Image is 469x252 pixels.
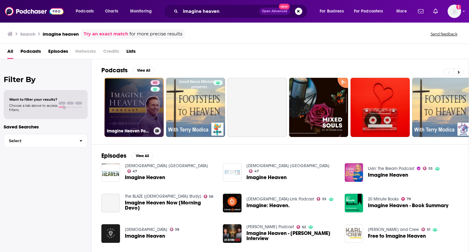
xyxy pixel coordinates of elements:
span: 38 [175,228,179,231]
p: Saved Searches [4,124,88,130]
span: 55 [428,167,433,170]
button: Open AdvancedNew [259,8,290,15]
h3: Search [20,31,35,37]
span: Logged in as Lydia_Gustafson [448,5,461,18]
span: Imagine Heaven - [PERSON_NAME] Interview [246,231,337,241]
a: Livin' The Bream Podcast [368,166,414,171]
img: Free to Imagine Heaven [345,224,363,243]
a: Imagine Heaven [125,175,165,180]
span: 47 [133,170,137,173]
img: User Profile [448,5,461,18]
input: Search podcasts, credits, & more... [180,6,259,16]
a: EpisodesView All [101,152,153,160]
a: All [7,46,13,59]
svg: Add a profile image [456,5,461,9]
img: Imagine Heaven [223,163,242,182]
h2: Filter By [4,75,88,84]
a: Imagine Heaven - John Burke Interview [246,231,337,241]
img: Podchaser - Follow, Share and Rate Podcasts [5,5,64,17]
a: The BLAZE (Bible Study) [125,194,201,199]
a: Imagine: Heaven. [246,203,290,208]
a: Imagine Heaven [368,172,408,178]
a: 51 [421,228,430,231]
a: PodcastsView All [101,67,155,74]
a: 79 [401,197,411,201]
a: Podcasts [20,46,41,59]
a: Show notifications dropdown [416,6,426,16]
span: Podcasts [76,7,94,16]
span: Open Advanced [262,10,287,13]
h2: Episodes [101,152,126,160]
a: Try an exact match [84,31,128,38]
button: View All [133,67,155,74]
span: Networks [75,46,96,59]
div: Search podcasts, credits, & more... [169,4,313,18]
a: Imagine Heaven - Book Summary [368,203,449,208]
img: Imagine Heaven [345,163,363,182]
a: 60Imagine Heaven Podcast with [PERSON_NAME] [104,78,164,137]
a: Kings Church [125,227,167,232]
span: for more precise results [129,31,182,38]
button: open menu [350,6,392,16]
a: Imagine Heaven [101,163,120,182]
span: 62 [302,226,306,229]
a: Vlad Savchuk Podcast [246,224,294,229]
a: Lists [126,46,136,59]
a: 55 [317,197,326,201]
img: Imagine Heaven [101,224,120,243]
a: Imagine Heaven [125,233,165,239]
a: Calvary Chapel Fort Lauderdale [125,163,208,168]
span: Charts [105,7,118,16]
span: 55 [322,198,326,200]
a: Show notifications dropdown [431,6,440,16]
a: Catholic-Link Podcast [246,196,314,202]
button: open menu [126,6,160,16]
a: 58 [204,195,213,198]
button: Show profile menu [448,5,461,18]
a: Imagine Heaven [246,175,287,180]
a: Free to Imagine Heaven [368,233,426,239]
h3: imagine heaven [43,31,79,37]
button: open menu [71,6,102,16]
h3: Imagine Heaven Podcast with [PERSON_NAME] [107,128,151,134]
button: Select [4,134,88,148]
a: 55 [423,167,433,170]
img: Imagine Heaven - John Burke Interview [223,224,242,243]
a: Imagine Heaven Now [Morning Devo] [125,200,216,211]
h2: Podcasts [101,67,128,74]
a: Episodes [48,46,68,59]
button: Send feedback [429,31,459,37]
button: open menu [315,6,351,16]
a: Imagine: Heaven. [223,194,242,212]
img: Imagine Heaven - Book Summary [345,194,363,212]
a: Imagine Heaven Now [Morning Devo] [101,194,120,212]
span: New [279,4,290,9]
a: 38 [170,228,180,231]
span: 79 [407,198,411,200]
a: 47 [127,169,137,173]
span: Want to filter your results? [9,97,57,102]
button: open menu [392,6,414,16]
span: 51 [427,228,430,231]
a: 20 Minute Books [368,196,399,202]
span: 58 [209,195,213,198]
a: 60 [151,80,160,85]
